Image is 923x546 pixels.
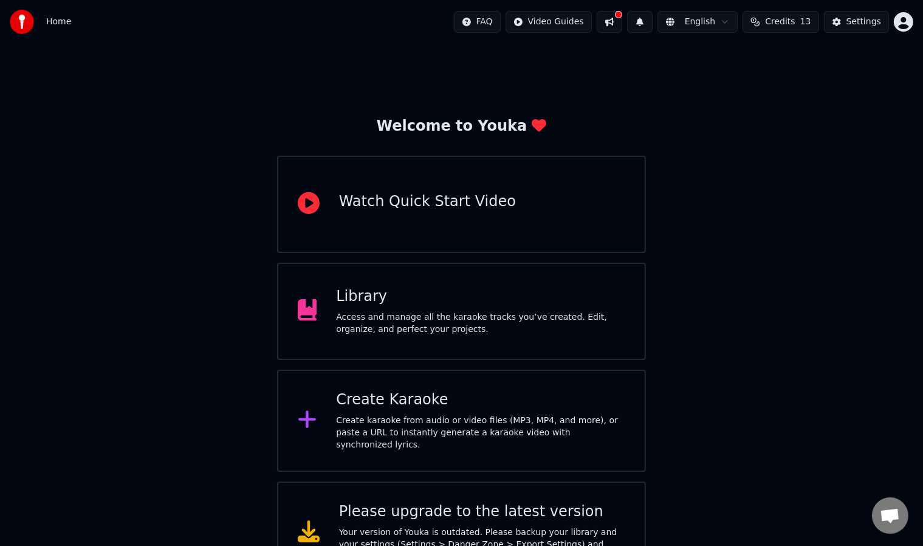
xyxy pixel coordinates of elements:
div: Create karaoke from audio or video files (MP3, MP4, and more), or paste a URL to instantly genera... [336,415,625,451]
div: Create Karaoke [336,390,625,410]
div: Please upgrade to the latest version [339,502,626,522]
span: Home [46,16,71,28]
div: Watch Quick Start Video [339,192,516,212]
button: Settings [824,11,889,33]
div: Welcome to Youka [377,117,547,136]
a: Open chat [872,497,908,534]
div: Settings [846,16,881,28]
span: Credits [765,16,795,28]
button: FAQ [454,11,501,33]
button: Credits13 [743,11,818,33]
div: Access and manage all the karaoke tracks you’ve created. Edit, organize, and perfect your projects. [336,311,625,336]
div: Library [336,287,625,306]
img: youka [10,10,34,34]
span: 13 [800,16,811,28]
button: Video Guides [506,11,592,33]
nav: breadcrumb [46,16,71,28]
